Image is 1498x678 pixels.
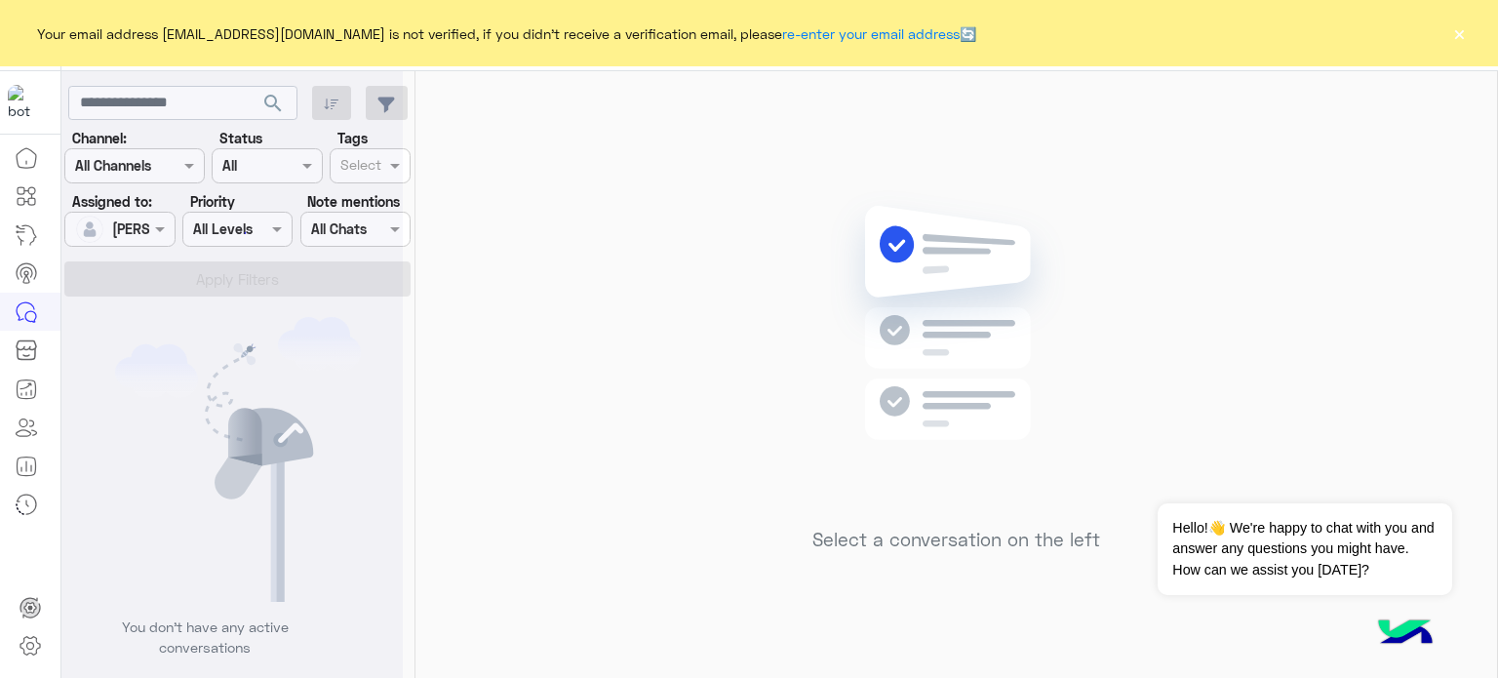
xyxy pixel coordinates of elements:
[1371,600,1439,668] img: hulul-logo.png
[782,25,960,42] a: re-enter your email address
[215,216,249,250] div: loading...
[812,529,1100,551] h5: Select a conversation on the left
[8,85,43,120] img: 919860931428189
[1158,503,1451,595] span: Hello!👋 We're happy to chat with you and answer any questions you might have. How can we assist y...
[1449,23,1469,43] button: ×
[37,23,976,44] span: Your email address [EMAIL_ADDRESS][DOMAIN_NAME] is not verified, if you didn't receive a verifica...
[815,190,1097,514] img: no messages
[337,154,381,179] div: Select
